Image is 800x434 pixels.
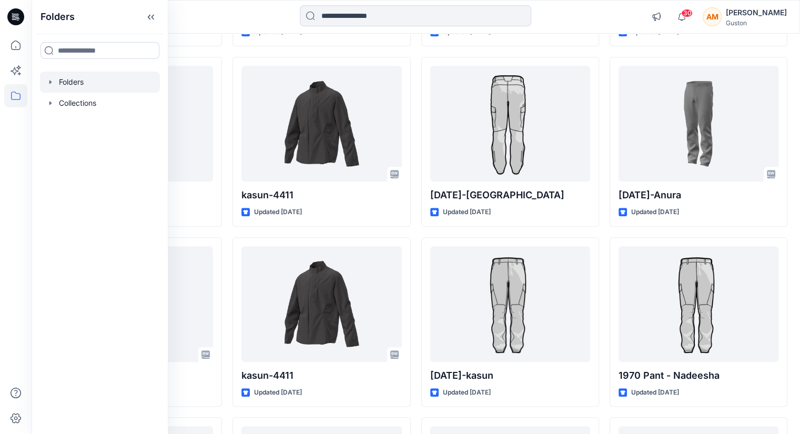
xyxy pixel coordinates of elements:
p: Updated [DATE] [254,207,302,218]
p: [DATE]-Anura [619,188,778,203]
a: 1970 Pant - Nadeesha [619,246,778,362]
a: 09-07-2025-Anura [619,66,778,181]
div: AM [703,7,722,26]
a: 09-07-2025-Lasantha [430,66,590,181]
p: kasun-4411 [241,188,401,203]
div: [PERSON_NAME] [726,6,787,19]
p: Updated [DATE] [631,387,679,398]
a: kasun-4411 [241,66,401,181]
p: Updated [DATE] [443,387,491,398]
p: [DATE]-kasun [430,368,590,383]
a: 09-07-2025-kasun [430,246,590,362]
span: 30 [681,9,693,17]
p: 1970 Pant - Nadeesha [619,368,778,383]
p: [DATE]-[GEOGRAPHIC_DATA] [430,188,590,203]
p: kasun-4411 [241,368,401,383]
a: kasun-4411 [241,246,401,362]
div: Guston [726,19,787,27]
p: Updated [DATE] [631,207,679,218]
p: Updated [DATE] [443,207,491,218]
p: Updated [DATE] [254,387,302,398]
